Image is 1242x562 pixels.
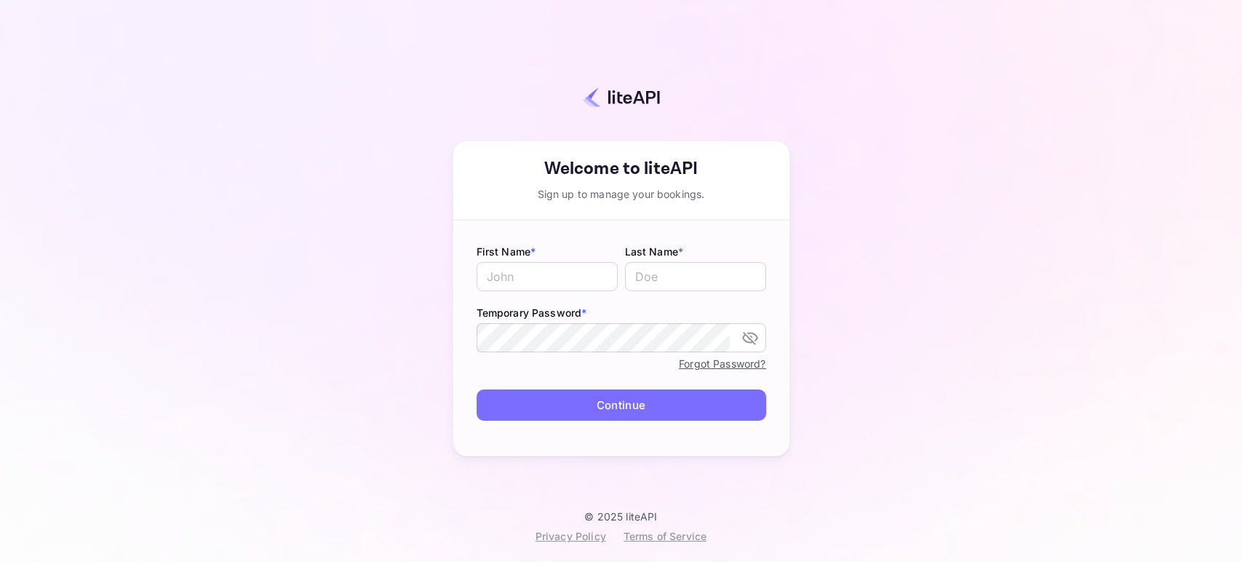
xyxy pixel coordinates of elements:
[477,244,618,259] label: First Name
[679,355,765,372] a: Forgot Password?
[583,87,660,108] img: liteapi
[477,389,766,421] button: Continue
[453,156,789,182] div: Welcome to liteAPI
[679,357,765,370] a: Forgot Password?
[624,529,706,544] div: Terms of Service
[584,510,657,523] p: © 2025 liteAPI
[736,323,765,352] button: toggle password visibility
[477,305,766,320] label: Temporary Password
[536,529,606,544] div: Privacy Policy
[625,262,766,291] input: Doe
[453,186,789,202] div: Sign up to manage your bookings.
[477,262,618,291] input: John
[625,244,766,259] label: Last Name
